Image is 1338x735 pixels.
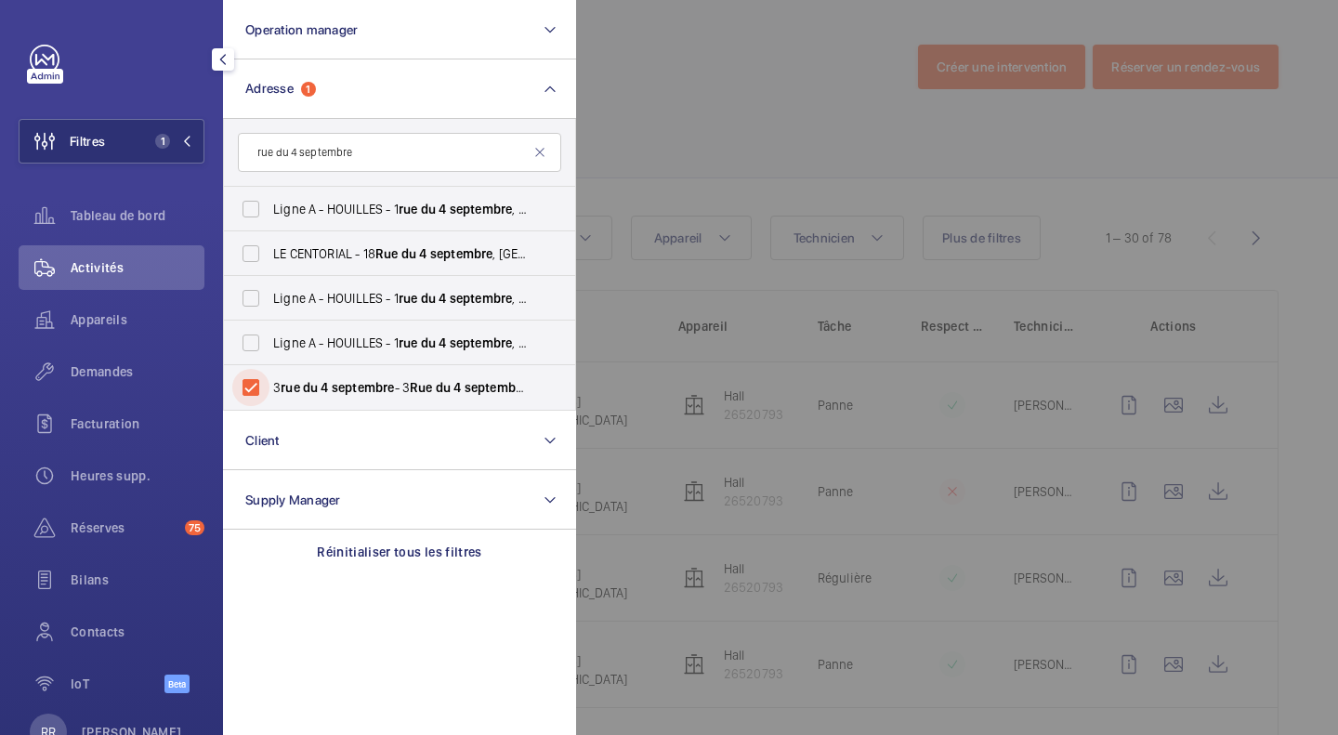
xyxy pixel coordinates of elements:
span: 1 [155,134,170,149]
span: Réserves [71,518,177,537]
span: Heures supp. [71,466,204,485]
button: Filtres1 [19,119,204,164]
span: 75 [185,520,204,535]
span: IoT [71,675,164,693]
span: Bilans [71,571,204,589]
span: Contacts [71,623,204,641]
span: Tableau de bord [71,206,204,225]
span: Facturation [71,414,204,433]
span: Appareils [71,310,204,329]
span: Demandes [71,362,204,381]
span: Beta [164,675,190,693]
span: Activités [71,258,204,277]
span: Filtres [70,132,105,151]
